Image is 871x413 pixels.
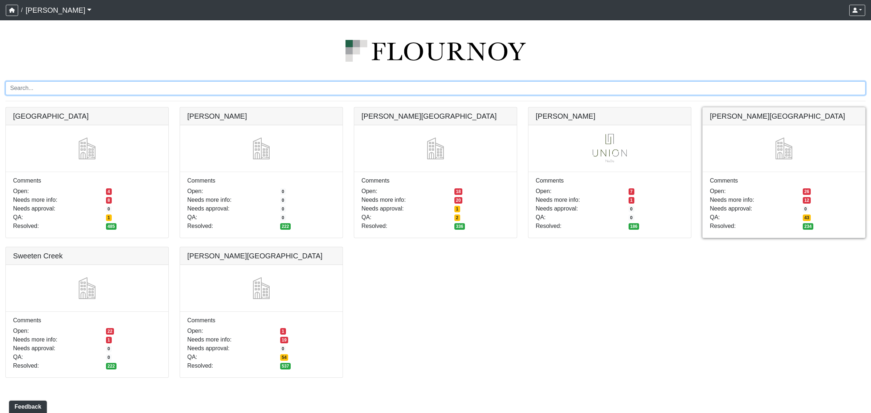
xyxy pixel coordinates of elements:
[18,3,25,17] span: /
[25,3,91,17] a: [PERSON_NAME]
[5,40,866,62] img: logo
[5,398,48,413] iframe: Ybug feedback widget
[5,81,866,95] input: Search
